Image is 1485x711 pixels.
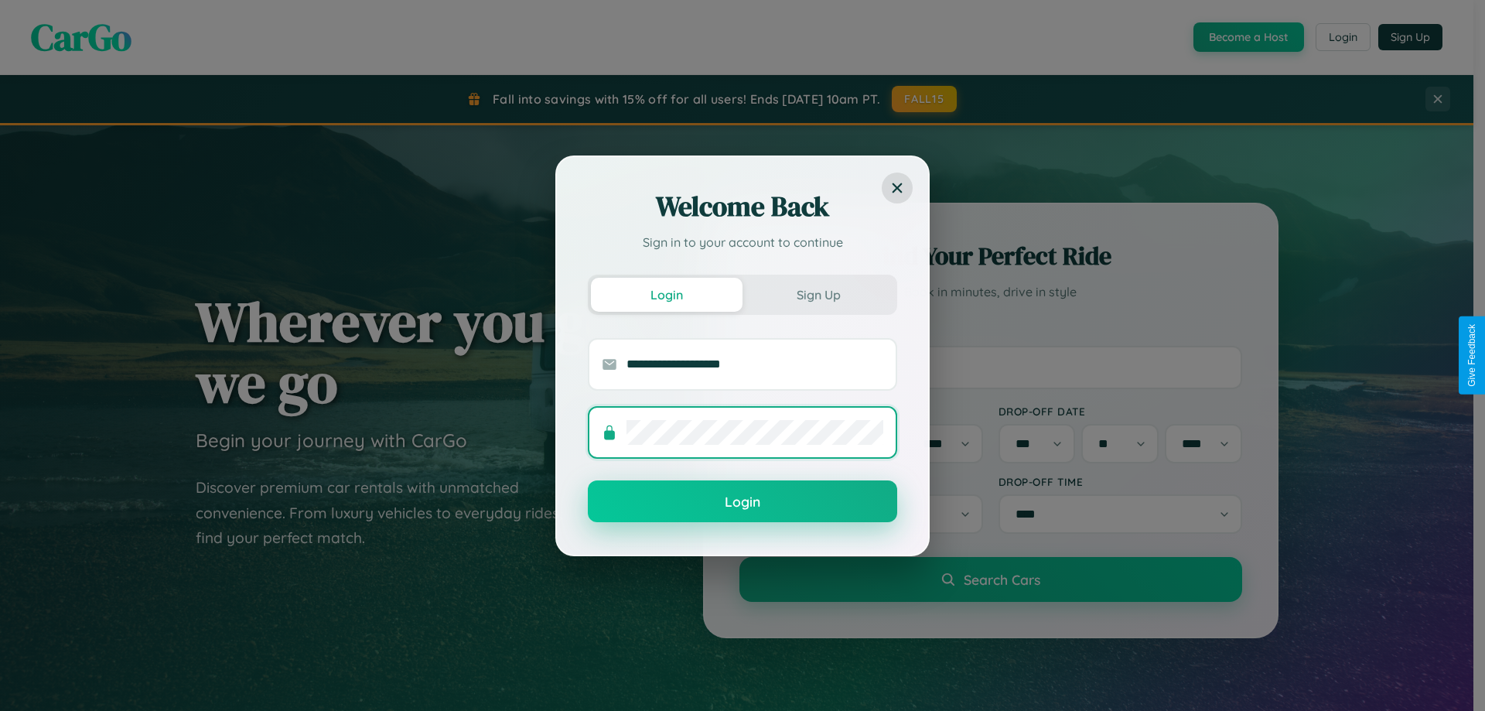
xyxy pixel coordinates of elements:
button: Login [588,480,897,522]
p: Sign in to your account to continue [588,233,897,251]
button: Sign Up [742,278,894,312]
div: Give Feedback [1466,324,1477,387]
button: Login [591,278,742,312]
h2: Welcome Back [588,188,897,225]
